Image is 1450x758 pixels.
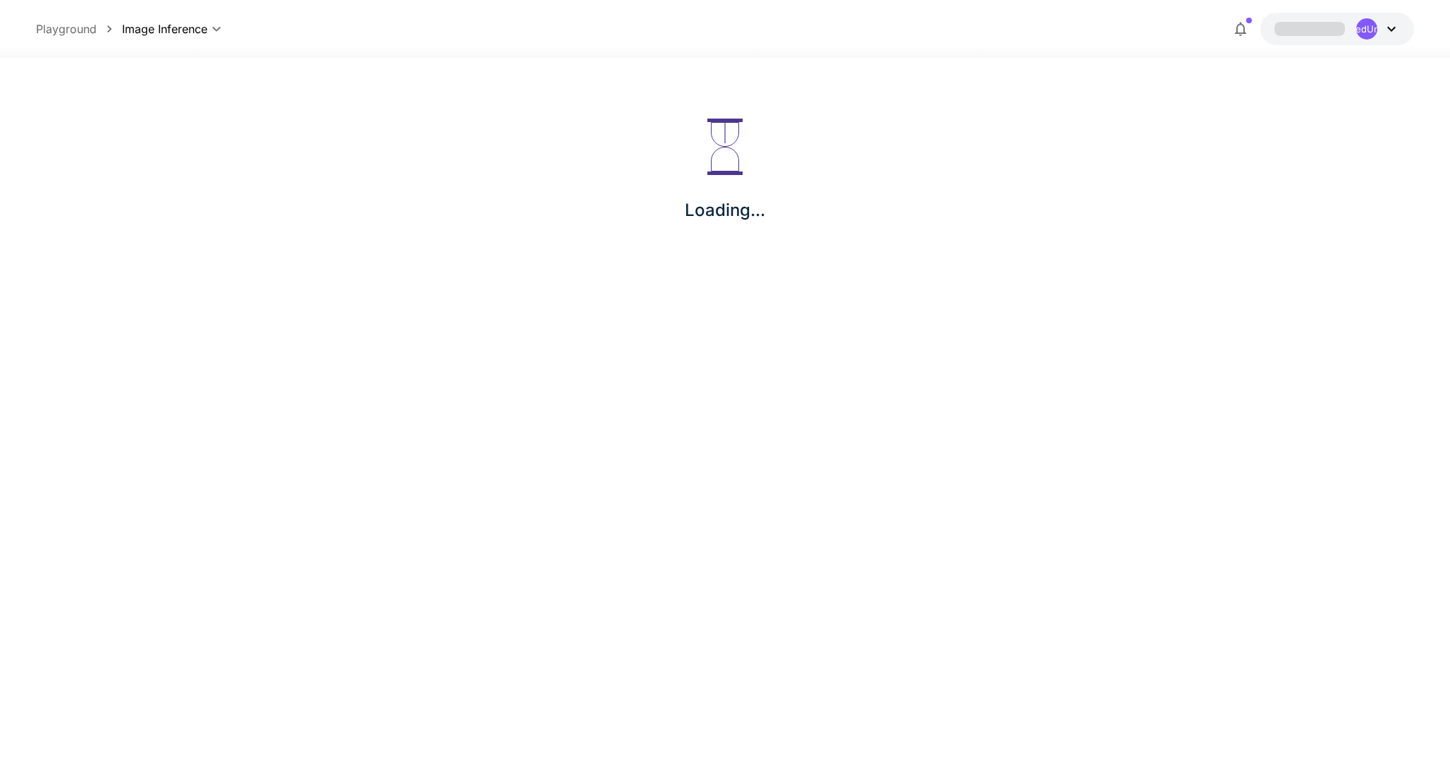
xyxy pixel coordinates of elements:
nav: breadcrumb [36,20,122,37]
button: UndefinedUndefined [1260,13,1414,45]
a: Playground [36,20,97,37]
span: Image Inference [122,20,207,37]
div: UndefinedUndefined [1356,18,1377,40]
p: Loading... [685,198,765,223]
